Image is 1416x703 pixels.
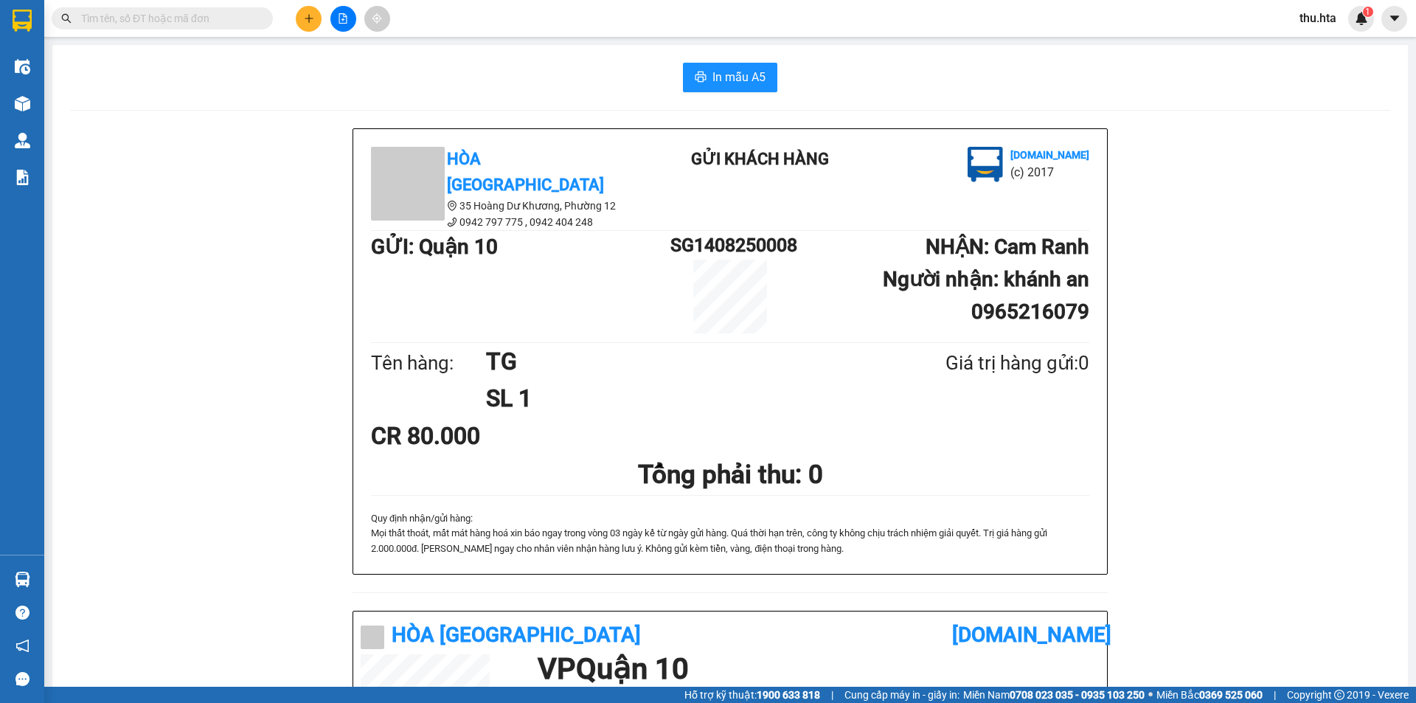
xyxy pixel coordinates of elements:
button: caret-down [1381,6,1407,32]
b: GỬI : Quận 10 [371,235,498,259]
button: printerIn mẫu A5 [683,63,777,92]
span: Miền Nam [963,687,1145,703]
img: warehouse-icon [15,133,30,148]
li: (c) 2017 [1010,163,1089,181]
img: solution-icon [15,170,30,185]
span: thu.hta [1288,9,1348,27]
b: Hòa [GEOGRAPHIC_DATA] [392,623,641,647]
h1: VP Quận 10 [538,654,1092,684]
span: question-circle [15,606,29,620]
img: warehouse-icon [15,572,30,587]
b: Người nhận : khánh an 0965216079 [883,267,1089,324]
img: logo-vxr [13,10,32,32]
h1: SG1408250008 [670,231,790,260]
span: In mẫu A5 [712,68,766,86]
p: Mọi thất thoát, mất mát hàng hoá xin báo ngay trong vòng 03 ngày kể từ ngày gửi hà... [371,526,1089,556]
li: 0942 797 775 , 0942 404 248 [371,214,636,230]
span: 1 [1365,7,1370,17]
span: environment [447,201,457,211]
div: Giá trị hàng gửi: 0 [874,348,1089,378]
b: [DOMAIN_NAME] [952,623,1111,647]
span: phone [447,217,457,227]
h1: SL 1 [486,380,874,417]
span: Cung cấp máy in - giấy in: [844,687,959,703]
h1: Tổng phải thu: 0 [371,454,1089,495]
input: Tìm tên, số ĐT hoặc mã đơn [81,10,255,27]
button: aim [364,6,390,32]
button: file-add [330,6,356,32]
span: caret-down [1388,12,1401,25]
div: CR 80.000 [371,418,608,454]
span: aim [372,13,382,24]
span: Miền Bắc [1156,687,1263,703]
img: warehouse-icon [15,96,30,111]
button: plus [296,6,322,32]
span: file-add [338,13,348,24]
div: Quy định nhận/gửi hàng : [371,511,1089,556]
span: search [61,13,72,24]
b: NHẬN : Cam Ranh [926,235,1089,259]
img: warehouse-icon [15,59,30,75]
span: message [15,672,29,686]
span: copyright [1334,690,1344,700]
img: logo.jpg [968,147,1003,182]
strong: 0708 023 035 - 0935 103 250 [1010,689,1145,701]
strong: 0369 525 060 [1199,689,1263,701]
strong: 1900 633 818 [757,689,820,701]
span: Hỗ trợ kỹ thuật: [684,687,820,703]
b: Hòa [GEOGRAPHIC_DATA] [447,150,604,194]
span: printer [695,71,707,85]
span: | [831,687,833,703]
div: Tên hàng: [371,348,486,378]
span: notification [15,639,29,653]
li: 35 Hoàng Dư Khương, Phường 12 [371,198,636,214]
span: | [1274,687,1276,703]
span: ⚪️ [1148,692,1153,698]
b: [DOMAIN_NAME] [1010,149,1089,161]
sup: 1 [1363,7,1373,17]
b: Gửi khách hàng [691,150,829,168]
h1: TG [486,343,874,380]
img: icon-new-feature [1355,12,1368,25]
span: plus [304,13,314,24]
